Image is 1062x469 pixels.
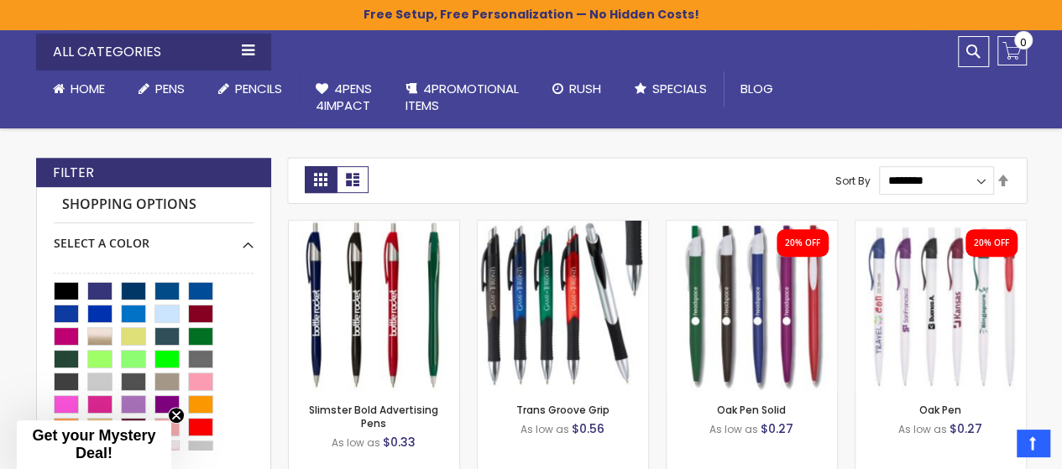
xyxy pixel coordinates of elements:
[332,435,380,450] span: As low as
[299,70,389,125] a: 4Pens4impact
[569,80,601,97] span: Rush
[32,427,155,461] span: Get your Mystery Deal!
[122,70,201,107] a: Pens
[53,164,94,182] strong: Filter
[54,187,254,223] strong: Shopping Options
[235,80,282,97] span: Pencils
[168,407,185,424] button: Close teaser
[724,70,790,107] a: Blog
[289,220,459,234] a: Slimster Bold Advertising Pens
[405,80,519,114] span: 4PROMOTIONAL ITEMS
[309,403,438,430] a: Slimster Bold Advertising Pens
[289,221,459,391] img: Slimster Bold Advertising Pens
[478,221,648,391] img: Trans Groove Grip
[1020,34,1027,50] span: 0
[855,220,1026,234] a: Oak Pen
[36,34,271,70] div: All Categories
[652,80,707,97] span: Specials
[667,221,837,391] img: Oak Pen Solid
[761,420,793,437] span: $0.27
[919,403,961,417] a: Oak Pen
[618,70,724,107] a: Specials
[997,36,1027,65] a: 0
[521,422,569,436] span: As low as
[383,434,416,451] span: $0.33
[667,220,837,234] a: Oak Pen Solid
[950,420,982,437] span: $0.27
[36,70,122,107] a: Home
[740,80,773,97] span: Blog
[536,70,618,107] a: Rush
[835,173,871,187] label: Sort By
[572,420,604,437] span: $0.56
[17,420,171,469] div: Get your Mystery Deal!Close teaser
[71,80,105,97] span: Home
[389,70,536,125] a: 4PROMOTIONALITEMS
[155,80,185,97] span: Pens
[974,237,1009,249] div: 20% OFF
[855,221,1026,391] img: Oak Pen
[1017,430,1049,456] a: Top
[478,220,648,234] a: Trans Groove Grip
[785,237,820,249] div: 20% OFF
[54,223,254,252] div: Select A Color
[717,403,786,417] a: Oak Pen Solid
[898,422,947,436] span: As low as
[316,80,372,114] span: 4Pens 4impact
[516,403,609,417] a: Trans Groove Grip
[709,422,758,436] span: As low as
[305,166,337,193] strong: Grid
[201,70,299,107] a: Pencils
